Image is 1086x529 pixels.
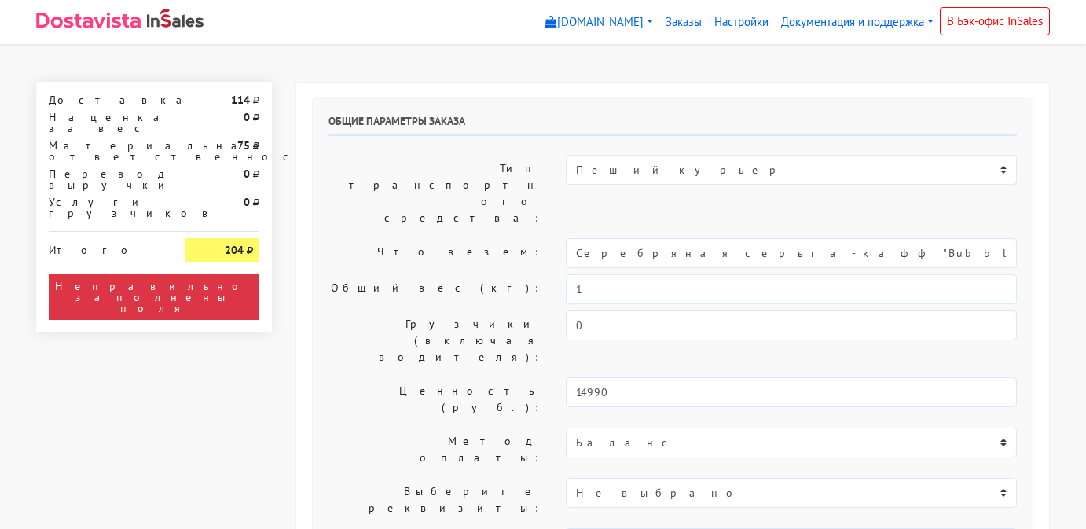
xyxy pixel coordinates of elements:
label: Метод оплаты: [317,428,554,472]
strong: 204 [225,243,244,257]
a: Настройки [708,7,775,38]
strong: 75 [237,138,250,152]
strong: 0 [244,167,250,181]
img: Dostavista - срочная курьерская служба доставки [36,13,141,28]
label: Что везем: [317,238,554,268]
div: Доставка [37,94,174,105]
div: Наценка за вес [37,112,174,134]
div: Услуги грузчиков [37,197,174,219]
div: Неправильно заполнены поля [49,274,259,320]
strong: 0 [244,110,250,124]
div: Перевод выручки [37,168,174,190]
div: Итого [49,238,162,255]
strong: 0 [244,195,250,209]
a: Заказы [659,7,708,38]
a: В Бэк-офис InSales [940,7,1050,35]
div: Материальная ответственность [37,140,174,162]
label: Тип транспортного средства: [317,155,554,232]
img: InSales [147,9,204,28]
label: Выберите реквизиты: [317,478,554,522]
a: [DOMAIN_NAME] [539,7,659,38]
strong: 114 [231,93,250,107]
label: Ценность (руб.): [317,377,554,421]
h6: Общие параметры заказа [328,115,1017,136]
a: Документация и поддержка [775,7,940,38]
label: Грузчики (включая водителя): [317,310,554,371]
label: Общий вес (кг): [317,274,554,304]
